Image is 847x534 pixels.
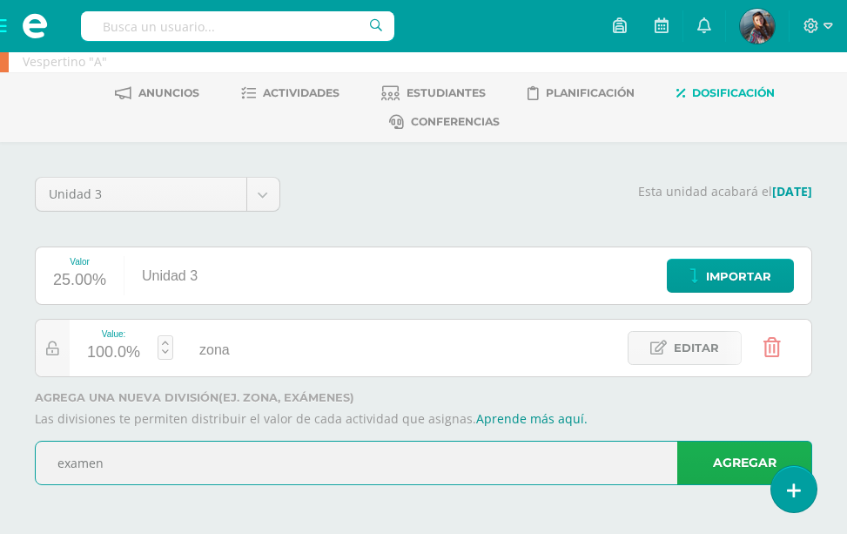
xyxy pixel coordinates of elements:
span: Actividades [263,86,339,99]
input: Escribe el nombre de la división aquí [36,442,811,484]
span: Unidad 3 [49,178,233,211]
a: Unidad 3 [36,178,279,211]
div: Unidad 3 [124,247,215,304]
div: Valor [53,257,106,267]
span: Importar [706,260,771,293]
a: Planificación [528,79,635,107]
a: Anuncios [115,79,199,107]
strong: [DATE] [772,183,812,199]
a: Actividades [241,79,339,107]
a: Dosificación [676,79,775,107]
a: Aprende más aquí. [476,410,588,427]
p: Esta unidad acabará el [301,184,812,199]
input: Busca un usuario... [81,11,394,41]
strong: (ej. Zona, Exámenes) [218,391,354,404]
label: Agrega una nueva división [35,391,812,404]
div: Value: [87,329,140,339]
span: Dosificación [692,86,775,99]
div: JV Quinto en Ciencias Biologícas JV Bach. CCLL en Ciencias Biológicas Vespertino 'A' [23,37,515,70]
span: Conferencias [411,115,500,128]
div: 25.00% [53,267,106,294]
a: Conferencias [389,108,500,136]
span: Editar [674,332,719,364]
a: Estudiantes [381,79,486,107]
div: 100.0% [87,339,140,367]
span: Estudiantes [407,86,486,99]
img: 6368f7aefabf0a1be111a566aab6c1c4.png [740,9,775,44]
span: Anuncios [138,86,199,99]
a: Agregar [677,441,812,485]
a: Importar [667,259,794,293]
span: Planificación [546,86,635,99]
p: Las divisiones te permiten distribuir el valor de cada actividad que asignas. [35,411,812,427]
span: zona [199,342,230,357]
